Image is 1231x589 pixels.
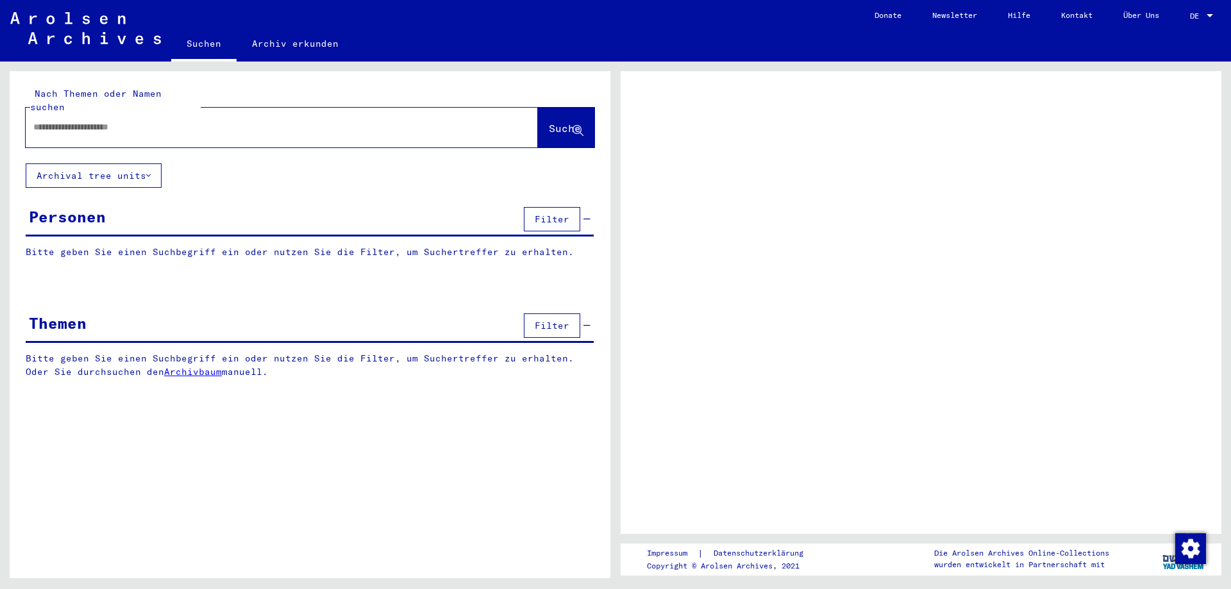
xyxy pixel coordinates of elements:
button: Suche [538,108,594,147]
div: Themen [29,311,87,335]
a: Datenschutzerklärung [703,547,819,560]
p: Die Arolsen Archives Online-Collections [934,547,1109,559]
div: | [647,547,819,560]
img: yv_logo.png [1160,543,1208,575]
button: Filter [524,313,580,338]
span: DE [1190,12,1204,21]
span: Filter [535,213,569,225]
span: Filter [535,320,569,331]
a: Impressum [647,547,698,560]
div: Zustimmung ändern [1175,533,1205,563]
button: Filter [524,207,580,231]
p: Copyright © Arolsen Archives, 2021 [647,560,819,572]
img: Zustimmung ändern [1175,533,1206,564]
span: Suche [549,122,581,135]
div: Personen [29,205,106,228]
p: Bitte geben Sie einen Suchbegriff ein oder nutzen Sie die Filter, um Suchertreffer zu erhalten. O... [26,352,594,379]
button: Archival tree units [26,163,162,188]
p: wurden entwickelt in Partnerschaft mit [934,559,1109,570]
img: Arolsen_neg.svg [10,12,161,44]
a: Archiv erkunden [237,28,354,59]
a: Archivbaum [164,366,222,377]
mat-label: Nach Themen oder Namen suchen [30,88,162,113]
a: Suchen [171,28,237,62]
p: Bitte geben Sie einen Suchbegriff ein oder nutzen Sie die Filter, um Suchertreffer zu erhalten. [26,245,594,259]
